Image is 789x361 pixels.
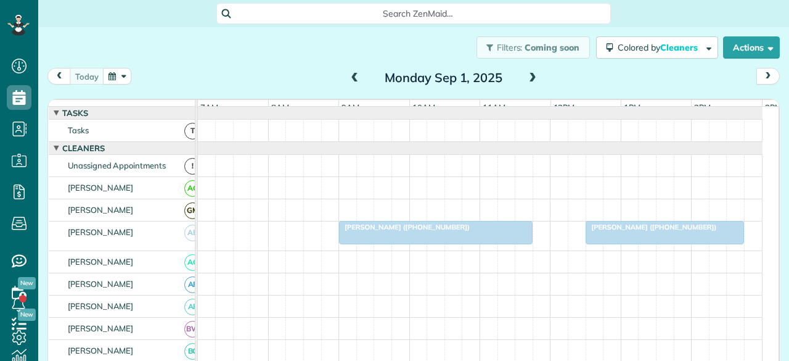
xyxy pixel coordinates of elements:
[65,160,168,170] span: Unassigned Appointments
[184,299,201,315] span: AF
[497,42,523,53] span: Filters:
[65,323,136,333] span: [PERSON_NAME]
[184,321,201,338] span: BW
[65,183,136,193] span: [PERSON_NAME]
[339,102,362,112] span: 9am
[184,225,201,241] span: AB
[184,158,201,175] span: !
[367,71,521,85] h2: Monday Sep 1, 2025
[65,346,136,355] span: [PERSON_NAME]
[47,68,71,85] button: prev
[65,227,136,237] span: [PERSON_NAME]
[198,102,221,112] span: 7am
[65,279,136,289] span: [PERSON_NAME]
[70,68,104,85] button: today
[410,102,438,112] span: 10am
[65,257,136,267] span: [PERSON_NAME]
[723,36,780,59] button: Actions
[184,123,201,139] span: T
[660,42,700,53] span: Cleaners
[65,301,136,311] span: [PERSON_NAME]
[60,143,107,153] span: Cleaners
[184,254,201,271] span: AC
[756,68,780,85] button: next
[184,276,201,293] span: AF
[269,102,292,112] span: 8am
[184,202,201,219] span: GM
[480,102,508,112] span: 11am
[762,102,784,112] span: 3pm
[60,108,91,118] span: Tasks
[621,102,643,112] span: 1pm
[18,277,36,289] span: New
[596,36,718,59] button: Colored byCleaners
[65,125,91,135] span: Tasks
[551,102,578,112] span: 12pm
[184,180,201,197] span: AC
[65,205,136,215] span: [PERSON_NAME]
[184,343,201,360] span: BC
[338,223,470,231] span: [PERSON_NAME] ([PHONE_NUMBER])
[525,42,580,53] span: Coming soon
[692,102,713,112] span: 2pm
[585,223,717,231] span: [PERSON_NAME] ([PHONE_NUMBER])
[618,42,702,53] span: Colored by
